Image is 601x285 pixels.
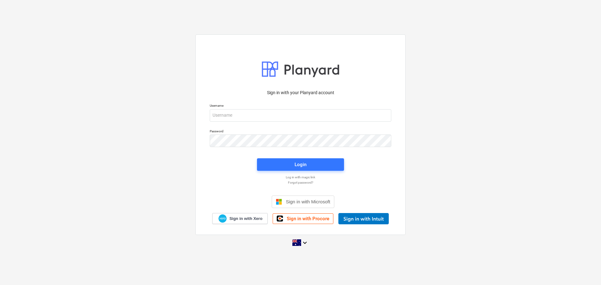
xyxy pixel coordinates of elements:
a: Log in with magic link [207,175,394,179]
img: Microsoft logo [276,199,282,205]
p: Password [210,129,391,135]
a: Sign in with Procore [273,213,333,224]
a: Sign in with Xero [212,213,268,224]
a: Forgot password? [207,181,394,185]
span: Sign in with Procore [287,216,329,221]
div: Login [295,160,306,169]
p: Sign in with your Planyard account [210,89,391,96]
input: Username [210,109,391,122]
p: Username [210,104,391,109]
span: Sign in with Microsoft [286,199,330,204]
span: Sign in with Xero [229,216,262,221]
img: Xero logo [218,214,227,223]
button: Login [257,158,344,171]
i: keyboard_arrow_down [301,239,309,247]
